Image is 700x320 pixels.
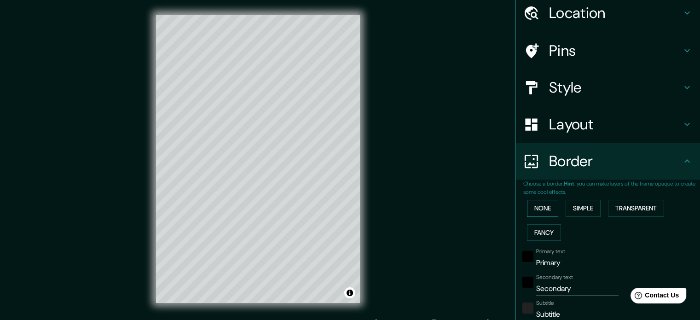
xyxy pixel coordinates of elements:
div: Style [516,69,700,106]
button: Toggle attribution [344,287,355,298]
label: Primary text [536,248,565,256]
div: Pins [516,32,700,69]
button: Simple [566,200,601,217]
h4: Layout [549,115,682,134]
button: black [522,277,533,288]
button: black [522,251,533,262]
button: color-222222 [522,303,533,314]
p: Choose a border. : you can make layers of the frame opaque to create some cool effects. [523,180,700,196]
button: None [527,200,558,217]
div: Border [516,143,700,180]
h4: Location [549,4,682,22]
h4: Border [549,152,682,170]
label: Subtitle [536,299,554,307]
h4: Style [549,78,682,97]
div: Layout [516,106,700,143]
b: Hint [564,180,574,187]
button: Transparent [608,200,664,217]
button: Fancy [527,224,561,241]
iframe: Help widget launcher [618,284,690,310]
h4: Pins [549,41,682,60]
label: Secondary text [536,273,573,281]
